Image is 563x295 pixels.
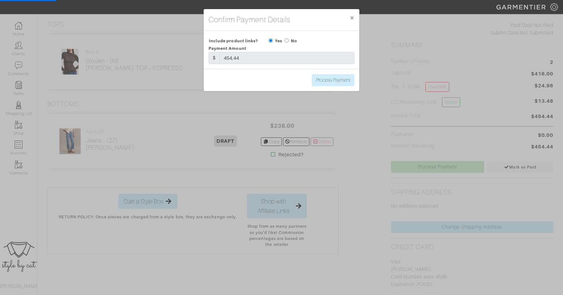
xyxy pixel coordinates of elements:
[209,14,290,25] h4: Confirm Payment Details
[312,74,354,86] input: Process Payment
[209,52,220,64] div: $
[209,46,246,51] span: Payment Amount
[291,38,297,44] label: No
[275,38,282,44] label: Yes
[350,13,354,22] span: ×
[209,36,258,45] span: Include product links?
